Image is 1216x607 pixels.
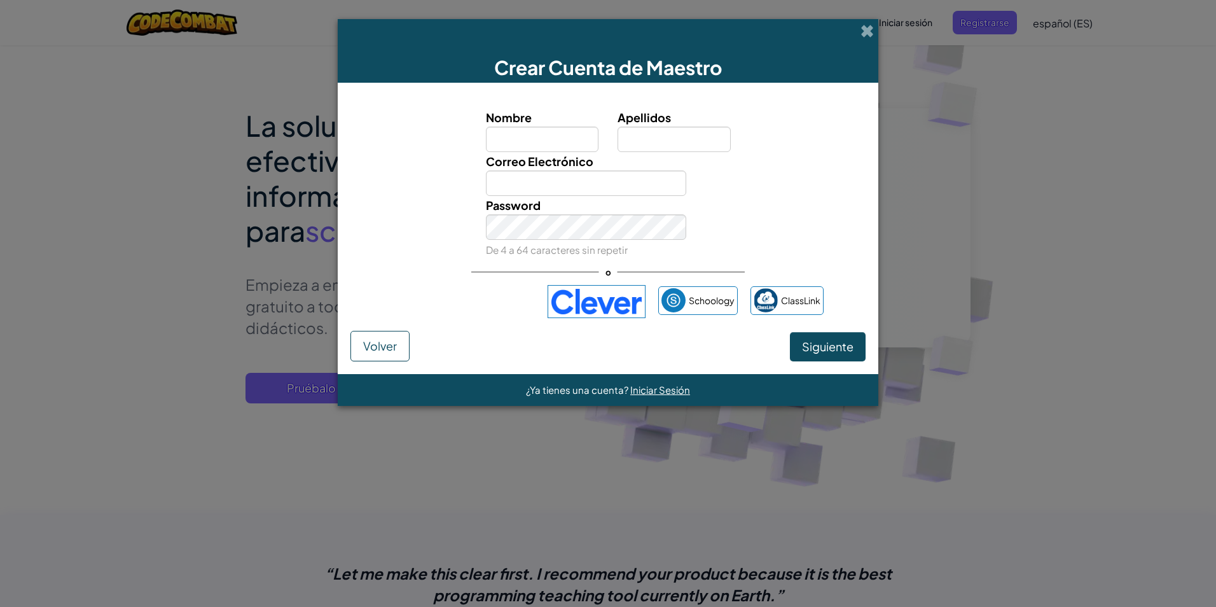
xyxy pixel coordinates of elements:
span: o [599,263,618,281]
span: Schoology [689,291,735,310]
span: Crear Cuenta de Maestro [494,55,722,80]
span: Nombre [486,110,532,125]
button: Volver [350,331,410,361]
span: Password [486,198,541,213]
span: Volver [363,338,397,353]
img: clever-logo-blue.png [548,285,646,318]
button: Siguiente [790,332,866,361]
iframe: Botón Iniciar sesión con Google [387,288,541,316]
img: classlink-logo-small.png [754,288,778,312]
img: schoology.png [661,288,686,312]
small: De 4 a 64 caracteres sin repetir [486,244,628,256]
span: Correo Electrónico [486,154,593,169]
a: Iniciar Sesión [630,384,690,396]
span: Siguiente [802,339,853,354]
span: Apellidos [618,110,671,125]
span: ¿Ya tienes una cuenta? [526,384,630,396]
span: ClassLink [781,291,820,310]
